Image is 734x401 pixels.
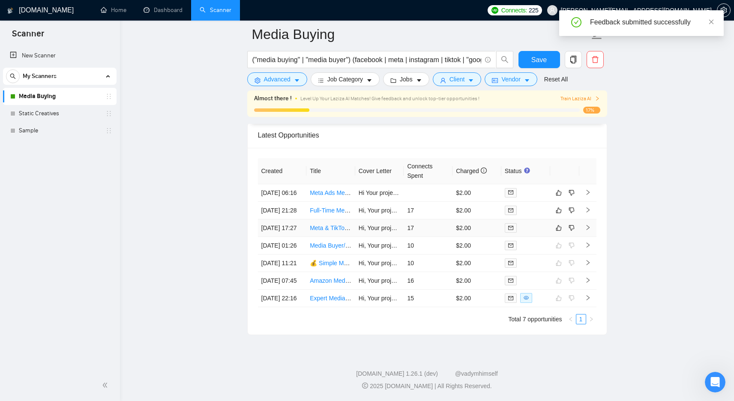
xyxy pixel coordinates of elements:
[576,314,586,324] li: 1
[258,219,307,237] td: [DATE] 17:27
[566,314,576,324] button: left
[560,95,600,103] button: Train Laziza AI
[258,237,307,254] td: [DATE] 01:26
[383,72,429,86] button: folderJobscaret-down
[105,110,112,117] span: holder
[452,219,501,237] td: $2.00
[247,72,307,86] button: settingAdvancedcaret-down
[566,188,577,198] button: dislike
[492,77,498,84] span: idcard
[19,122,100,139] a: Sample
[19,105,100,122] a: Static Creatives
[101,6,126,14] a: homeHome
[200,6,231,14] a: searchScanner
[508,243,513,248] span: mail
[264,75,291,84] span: Advanced
[404,219,452,237] td: 17
[327,75,363,84] span: Job Category
[569,207,575,214] span: dislike
[310,260,527,266] a: 💰 Simple Meta Ads Launcher – 1h/day – $100/mo Fixed – Easy & Long-Term 💰
[508,278,513,283] span: mail
[456,168,487,174] span: Charged
[258,158,307,184] th: Created
[306,158,355,184] th: Title
[576,314,586,324] a: 1
[508,190,513,195] span: mail
[311,72,380,86] button: barsJob Categorycaret-down
[404,237,452,254] td: 10
[544,75,568,84] a: Reset All
[6,69,20,83] button: search
[306,184,355,202] td: Meta Ads Media Buyer - Fractional CFO Consulting Business
[524,77,530,84] span: caret-down
[452,290,501,307] td: $2.00
[508,260,513,266] span: mail
[529,6,538,15] span: 225
[566,205,577,215] button: dislike
[508,208,513,213] span: mail
[569,224,575,231] span: dislike
[449,75,465,84] span: Client
[717,3,731,17] button: setting
[717,7,731,14] a: setting
[144,6,183,14] a: dashboardDashboard
[356,370,438,377] a: [DOMAIN_NAME] 1.26.1 (dev)
[452,237,501,254] td: $2.00
[404,202,452,219] td: 17
[501,6,527,15] span: Connects:
[452,184,501,202] td: $2.00
[585,207,591,213] span: right
[310,207,559,214] a: Full-Time Media Buyer for Facebook and Instagram Ads to Scale Dropshipping Shopify Stores
[258,290,307,307] td: [DATE] 22:16
[556,224,562,231] span: like
[105,93,112,100] span: holder
[556,189,562,196] span: like
[556,207,562,214] span: like
[254,94,292,103] span: Almost there !
[306,237,355,254] td: Media Buyer/Funnel Manager
[416,77,422,84] span: caret-down
[452,254,501,272] td: $2.00
[587,51,604,68] button: delete
[595,96,600,101] span: right
[583,107,600,114] span: 17%
[571,17,581,27] span: check-circle
[452,202,501,219] td: $2.00
[455,370,498,377] a: @vadymhimself
[554,223,564,233] button: like
[586,314,596,324] li: Next Page
[252,24,590,45] input: Scanner name...
[586,314,596,324] button: right
[518,51,560,68] button: Save
[565,56,581,63] span: copy
[390,77,396,84] span: folder
[554,205,564,215] button: like
[310,277,367,284] a: Amazon Media Buyer
[491,7,498,14] img: upwork-logo.png
[452,272,501,290] td: $2.00
[404,254,452,272] td: 10
[433,72,482,86] button: userClientcaret-down
[508,314,562,324] li: Total 7 opportunities
[585,277,591,283] span: right
[400,75,413,84] span: Jobs
[508,225,513,230] span: mail
[127,382,727,391] div: 2025 [DOMAIN_NAME] | All Rights Reserved.
[501,158,550,184] th: Status
[294,77,300,84] span: caret-down
[585,242,591,248] span: right
[496,51,513,68] button: search
[531,54,547,65] span: Save
[589,317,594,322] span: right
[102,381,111,389] span: double-left
[523,167,531,174] div: Tooltip anchor
[105,127,112,134] span: holder
[255,77,261,84] span: setting
[587,56,603,63] span: delete
[585,260,591,266] span: right
[569,189,575,196] span: dislike
[258,184,307,202] td: [DATE] 06:16
[19,88,100,105] a: Media Buying
[585,295,591,301] span: right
